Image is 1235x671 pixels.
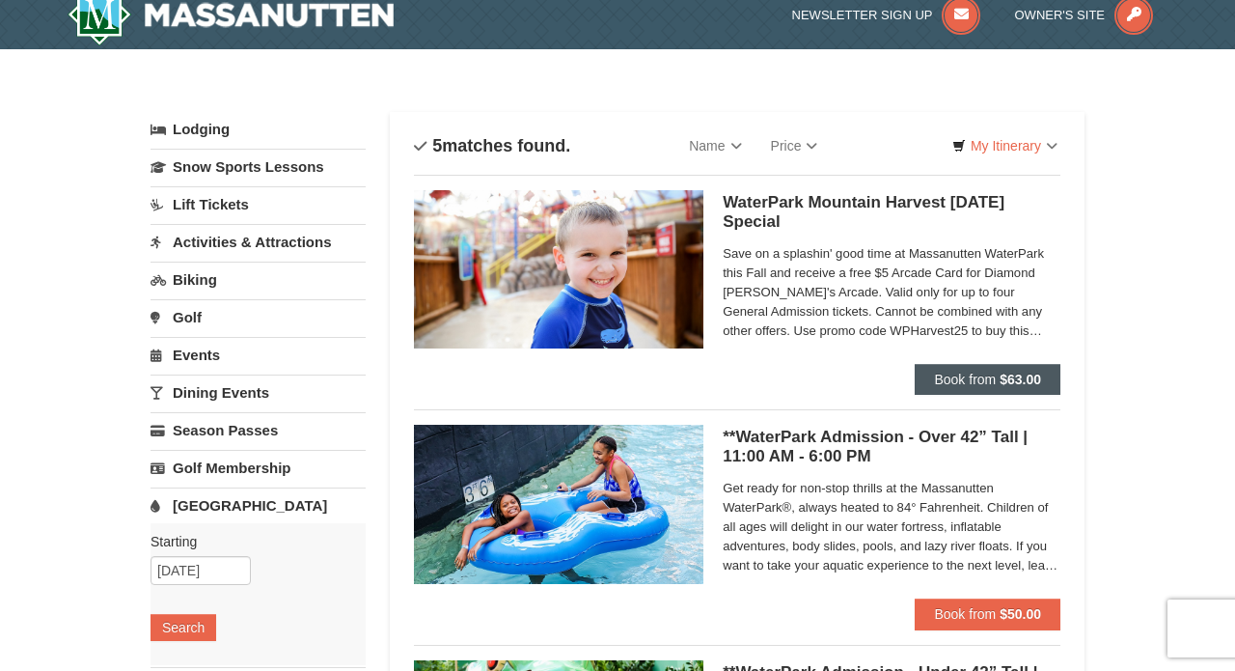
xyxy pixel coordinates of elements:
h5: WaterPark Mountain Harvest [DATE] Special [723,193,1060,232]
img: 6619917-726-5d57f225.jpg [414,425,703,583]
a: Snow Sports Lessons [151,149,366,184]
span: Owner's Site [1015,8,1106,22]
a: Name [674,126,755,165]
span: Save on a splashin' good time at Massanutten WaterPark this Fall and receive a free $5 Arcade Car... [723,244,1060,341]
h4: matches found. [414,136,570,155]
strong: $63.00 [1000,372,1041,387]
a: Price [756,126,833,165]
a: My Itinerary [940,131,1070,160]
h5: **WaterPark Admission - Over 42” Tall | 11:00 AM - 6:00 PM [723,428,1060,466]
a: Newsletter Sign Up [792,8,981,22]
span: Get ready for non-stop thrills at the Massanutten WaterPark®, always heated to 84° Fahrenheit. Ch... [723,479,1060,575]
span: Newsletter Sign Up [792,8,933,22]
img: 6619917-1412-d332ca3f.jpg [414,190,703,349]
span: 5 [432,136,442,155]
a: [GEOGRAPHIC_DATA] [151,488,366,523]
a: Activities & Attractions [151,224,366,260]
a: Owner's Site [1015,8,1154,22]
a: Golf Membership [151,450,366,486]
label: Starting [151,532,351,551]
a: Lodging [151,112,366,147]
button: Book from $63.00 [915,364,1060,395]
a: Golf [151,299,366,335]
span: Book from [934,372,996,387]
button: Search [151,614,216,641]
a: Events [151,337,366,373]
button: Book from $50.00 [915,599,1060,629]
strong: $50.00 [1000,606,1041,622]
a: Biking [151,262,366,297]
a: Season Passes [151,412,366,448]
a: Lift Tickets [151,186,366,222]
a: Dining Events [151,375,366,410]
span: Book from [934,606,996,622]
